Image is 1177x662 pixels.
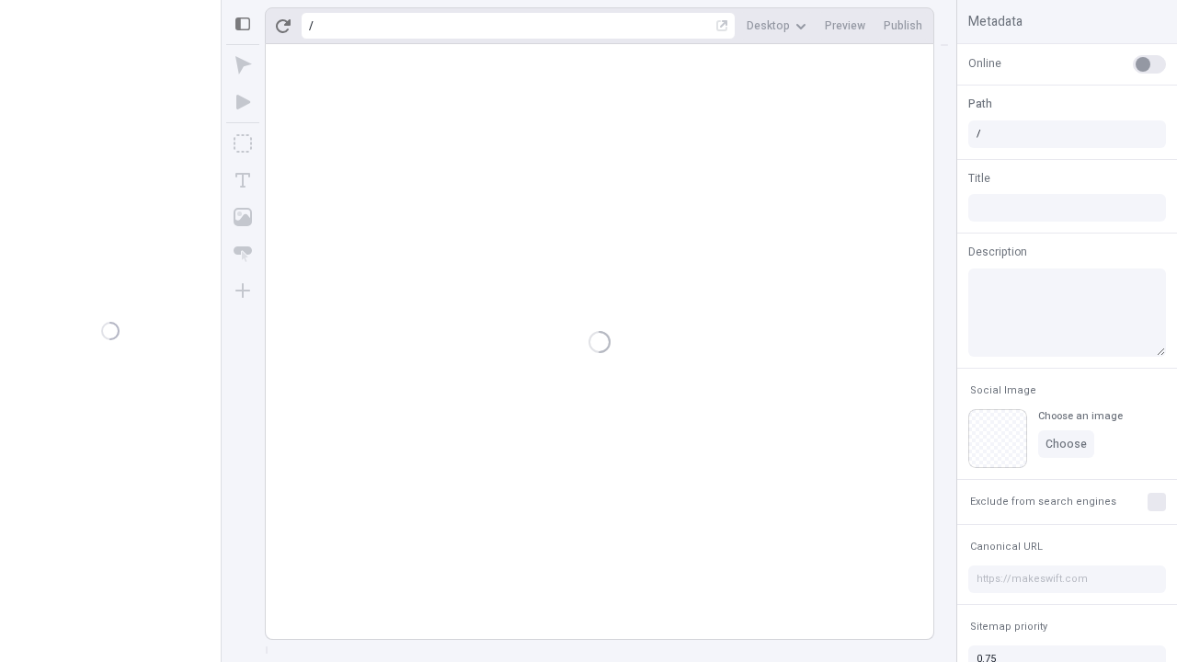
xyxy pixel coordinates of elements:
span: Description [968,244,1027,260]
span: Exclude from search engines [970,495,1116,508]
button: Box [226,127,259,160]
span: Desktop [747,18,790,33]
button: Preview [817,12,873,40]
button: Text [226,164,259,197]
div: / [309,18,314,33]
span: Preview [825,18,865,33]
button: Social Image [966,380,1040,402]
button: Image [226,200,259,234]
span: Social Image [970,383,1036,397]
span: Sitemap priority [970,620,1047,633]
button: Publish [876,12,930,40]
button: Sitemap priority [966,616,1051,638]
button: Choose [1038,430,1094,458]
span: Title [968,170,990,187]
span: Canonical URL [970,540,1043,554]
span: Choose [1046,437,1087,451]
span: Online [968,55,1001,72]
div: Choose an image [1038,409,1123,423]
button: Button [226,237,259,270]
span: Publish [884,18,922,33]
button: Desktop [739,12,814,40]
button: Canonical URL [966,536,1046,558]
input: https://makeswift.com [968,565,1166,593]
button: Exclude from search engines [966,491,1120,513]
span: Path [968,96,992,112]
